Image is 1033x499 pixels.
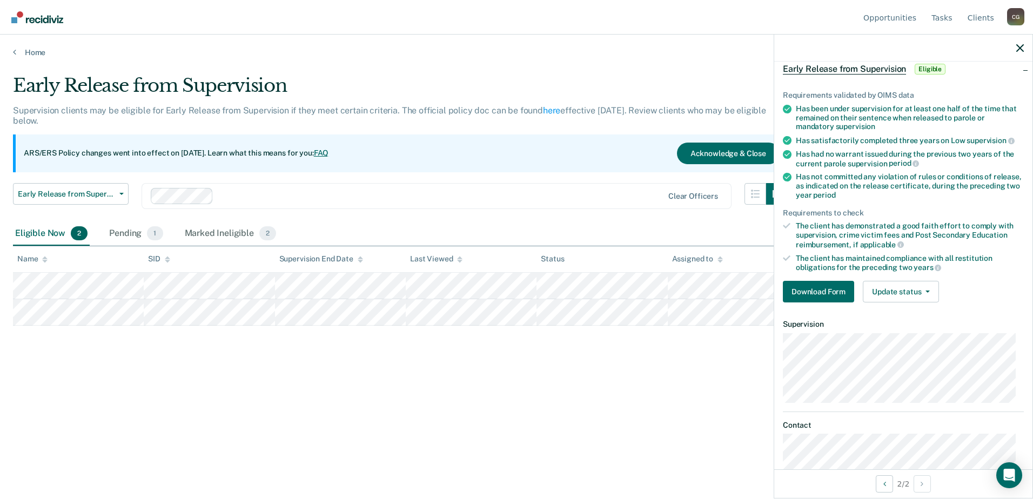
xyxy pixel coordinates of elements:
span: supervision [836,122,875,131]
div: Clear officers [668,192,718,201]
div: SID [148,254,170,264]
div: 2 / 2 [774,469,1032,498]
div: Early Release from Supervision [13,75,788,105]
span: period [889,159,919,167]
img: Recidiviz [11,11,63,23]
div: Eligible Now [13,222,90,246]
span: period [813,191,835,199]
button: Previous Opportunity [876,475,893,493]
div: Has satisfactorily completed three years on Low [796,136,1024,145]
span: Early Release from Supervision [783,64,906,75]
button: Profile dropdown button [1007,8,1024,25]
div: Has not committed any violation of rules or conditions of release, as indicated on the release ce... [796,172,1024,199]
span: years [914,263,941,272]
dt: Supervision [783,320,1024,329]
div: Marked Ineligible [183,222,279,246]
span: supervision [967,136,1014,145]
div: Pending [107,222,165,246]
button: Download Form [783,281,854,302]
div: Assigned to [672,254,723,264]
div: C G [1007,8,1024,25]
div: Last Viewed [410,254,462,264]
div: Has had no warrant issued during the previous two years of the current parole supervision [796,150,1024,168]
div: Early Release from SupervisionEligible [774,52,1032,86]
div: The client has maintained compliance with all restitution obligations for the preceding two [796,254,1024,272]
span: 2 [259,226,276,240]
span: 1 [147,226,163,240]
p: Supervision clients may be eligible for Early Release from Supervision if they meet certain crite... [13,105,766,126]
a: here [543,105,560,116]
span: Early Release from Supervision [18,190,115,199]
div: Requirements validated by OIMS data [783,91,1024,100]
button: Acknowledge & Close [677,143,780,164]
span: 2 [71,226,88,240]
a: Navigate to form link [783,281,858,302]
div: Name [17,254,48,264]
p: ARS/ERS Policy changes went into effect on [DATE]. Learn what this means for you: [24,148,328,159]
div: Requirements to check [783,208,1024,218]
div: The client has demonstrated a good faith effort to comply with supervision, crime victim fees and... [796,221,1024,249]
div: Has been under supervision for at least one half of the time that remained on their sentence when... [796,104,1024,131]
a: Home [13,48,1020,57]
dt: Contact [783,421,1024,430]
button: Update status [863,281,939,302]
span: Eligible [915,64,945,75]
div: Status [541,254,564,264]
button: Next Opportunity [914,475,931,493]
span: applicable [860,240,904,249]
div: Supervision End Date [279,254,363,264]
div: Open Intercom Messenger [996,462,1022,488]
a: FAQ [314,149,329,157]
